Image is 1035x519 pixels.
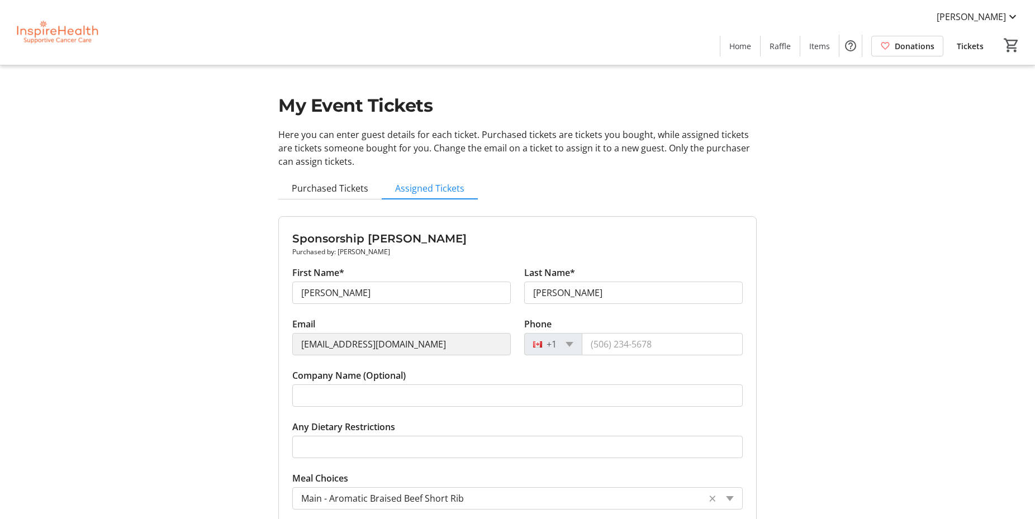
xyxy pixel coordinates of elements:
[292,317,315,331] label: Email
[871,36,943,56] a: Donations
[292,184,368,193] span: Purchased Tickets
[839,35,862,57] button: Help
[278,128,757,168] p: Here you can enter guest details for each ticket. Purchased tickets are tickets you bought, while...
[761,36,800,56] a: Raffle
[524,317,552,331] label: Phone
[292,247,743,257] p: Purchased by: [PERSON_NAME]
[720,36,760,56] a: Home
[292,266,344,279] label: First Name*
[800,36,839,56] a: Items
[278,92,757,119] h1: My Event Tickets
[937,10,1006,23] span: [PERSON_NAME]
[292,369,406,382] label: Company Name (Optional)
[895,40,934,52] span: Donations
[1001,35,1022,55] button: Cart
[708,492,717,505] span: Clear all
[729,40,751,52] span: Home
[582,333,743,355] input: (506) 234-5678
[292,420,395,434] label: Any Dietary Restrictions
[395,184,464,193] span: Assigned Tickets
[948,36,993,56] a: Tickets
[928,8,1028,26] button: [PERSON_NAME]
[292,230,743,247] h3: Sponsorship [PERSON_NAME]
[770,40,791,52] span: Raffle
[524,266,575,279] label: Last Name*
[7,4,106,60] img: InspireHealth Supportive Cancer Care's Logo
[957,40,984,52] span: Tickets
[809,40,830,52] span: Items
[292,472,348,485] label: Meal Choices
